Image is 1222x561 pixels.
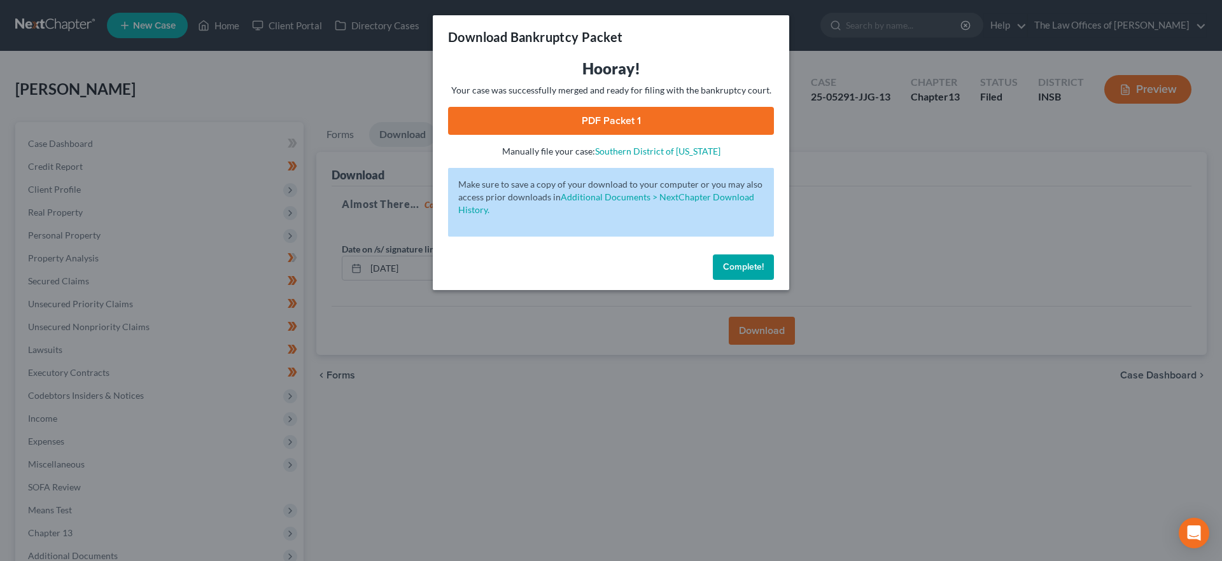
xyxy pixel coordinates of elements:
[458,178,764,216] p: Make sure to save a copy of your download to your computer or you may also access prior downloads in
[448,145,774,158] p: Manually file your case:
[595,146,720,156] a: Southern District of [US_STATE]
[458,191,754,215] a: Additional Documents > NextChapter Download History.
[448,84,774,97] p: Your case was successfully merged and ready for filing with the bankruptcy court.
[448,59,774,79] h3: Hooray!
[713,254,774,280] button: Complete!
[448,107,774,135] a: PDF Packet 1
[1179,518,1209,548] div: Open Intercom Messenger
[723,261,764,272] span: Complete!
[448,28,622,46] h3: Download Bankruptcy Packet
